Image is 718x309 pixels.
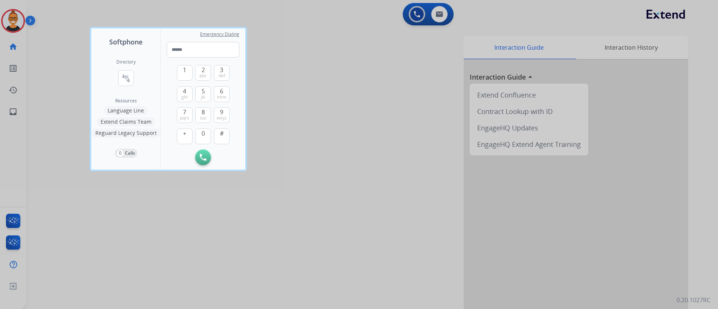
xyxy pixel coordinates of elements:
p: Calls [125,150,135,157]
button: Extend Claims Team [97,117,155,126]
p: 0.20.1027RC [676,296,711,305]
img: call-button [200,154,206,161]
button: + [177,129,193,144]
span: tuv [200,115,206,121]
button: # [214,129,230,144]
button: 6mno [214,86,230,102]
span: 3 [220,65,223,74]
span: 5 [202,87,205,96]
button: 3def [214,65,230,81]
button: Language Line [104,106,148,115]
span: ghi [181,94,188,100]
span: 7 [183,108,186,117]
span: + [183,129,186,138]
span: mno [217,94,226,100]
span: Softphone [109,37,142,47]
button: 8tuv [195,107,211,123]
span: 4 [183,87,186,96]
button: 7pqrs [177,107,193,123]
span: 8 [202,108,205,117]
button: 4ghi [177,86,193,102]
button: 2abc [195,65,211,81]
button: 1 [177,65,193,81]
button: 9wxyz [214,107,230,123]
span: # [220,129,224,138]
span: 1 [183,65,186,74]
span: Emergency Dialing [200,31,239,37]
h2: Directory [116,59,136,65]
span: 0 [202,129,205,138]
span: Resources [115,98,137,104]
span: wxyz [217,115,227,121]
span: pqrs [180,115,189,121]
mat-icon: connect_without_contact [122,74,131,83]
button: 0Calls [115,149,137,158]
button: 5jkl [195,86,211,102]
span: 2 [202,65,205,74]
span: 6 [220,87,223,96]
span: def [218,73,225,79]
span: abc [199,73,207,79]
span: 9 [220,108,223,117]
span: jkl [201,94,205,100]
button: Reguard Legacy Support [92,129,160,137]
p: 0 [117,150,123,157]
button: 0 [195,129,211,144]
